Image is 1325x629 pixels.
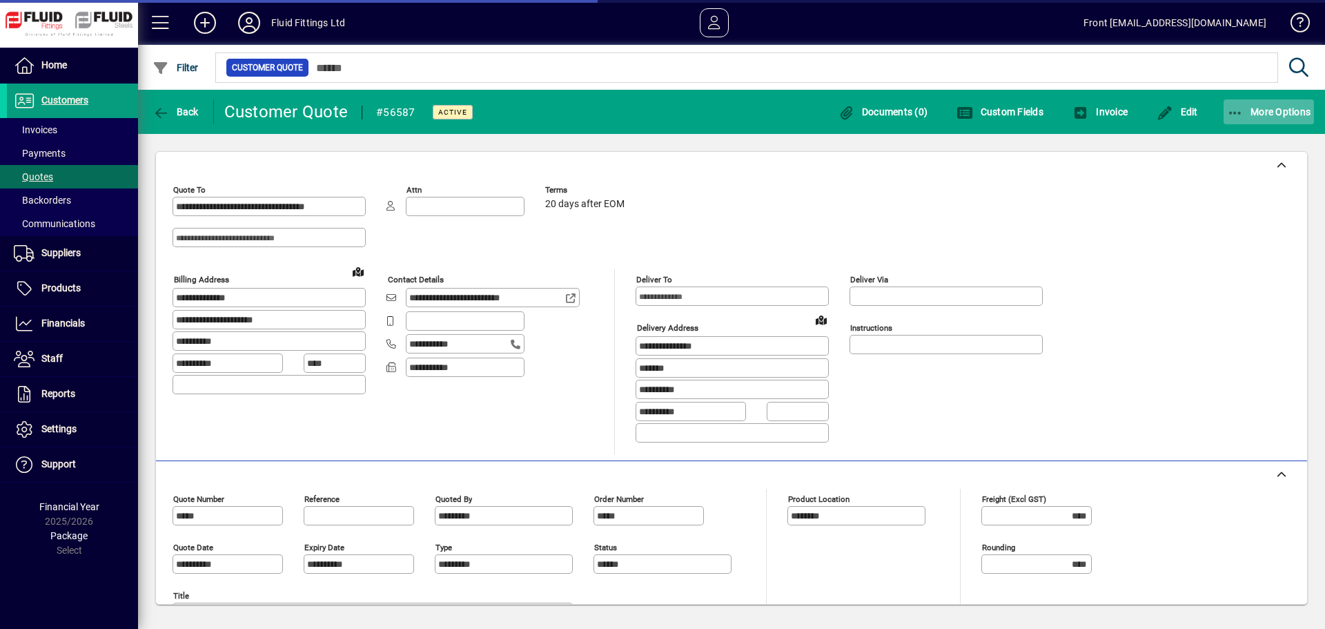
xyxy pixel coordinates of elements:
span: Invoice [1072,106,1128,117]
mat-label: Product location [788,494,850,503]
a: Knowledge Base [1280,3,1308,48]
span: Customers [41,95,88,106]
button: Profile [227,10,271,35]
button: Documents (0) [834,99,931,124]
span: Reports [41,388,75,399]
span: More Options [1227,106,1311,117]
button: Invoice [1069,99,1131,124]
button: Filter [149,55,202,80]
a: Payments [7,142,138,165]
span: Documents (0) [838,106,927,117]
span: Invoices [14,124,57,135]
span: Products [41,282,81,293]
span: Active [438,108,467,117]
mat-label: Instructions [850,323,892,333]
span: Filter [153,62,199,73]
div: Customer Quote [224,101,349,123]
mat-label: Deliver via [850,275,888,284]
div: Fluid Fittings Ltd [271,12,345,34]
a: Communications [7,212,138,235]
a: Suppliers [7,236,138,271]
span: Communications [14,218,95,229]
span: Quotes [14,171,53,182]
mat-label: Reference [304,494,340,503]
mat-label: Rounding [982,542,1015,552]
button: Edit [1153,99,1201,124]
a: Staff [7,342,138,376]
a: Invoices [7,118,138,142]
a: Home [7,48,138,83]
div: #56587 [376,101,415,124]
a: Reports [7,377,138,412]
mat-label: Attn [406,185,422,195]
span: Home [41,59,67,70]
span: Customer Quote [232,61,303,75]
span: Suppliers [41,247,81,258]
span: Support [41,458,76,470]
mat-label: Title [173,590,189,600]
span: Back [153,106,199,117]
button: Add [183,10,227,35]
mat-label: Expiry date [304,542,344,552]
mat-label: Type [435,542,452,552]
span: Financial Year [39,501,99,512]
span: Settings [41,423,77,434]
a: Support [7,447,138,482]
button: Back [149,99,202,124]
a: Backorders [7,188,138,212]
span: Payments [14,148,66,159]
span: Terms [545,186,628,195]
a: View on map [810,309,832,331]
mat-label: Freight (excl GST) [982,494,1046,503]
mat-label: Quote date [173,542,213,552]
mat-label: Status [594,542,617,552]
a: Quotes [7,165,138,188]
span: Financials [41,318,85,329]
mat-label: Quote To [173,185,206,195]
span: Backorders [14,195,71,206]
a: Settings [7,412,138,447]
button: More Options [1224,99,1315,124]
mat-label: Order number [594,494,644,503]
span: Package [50,530,88,541]
div: Front [EMAIL_ADDRESS][DOMAIN_NAME] [1083,12,1266,34]
span: Edit [1157,106,1198,117]
a: Products [7,271,138,306]
mat-label: Quote number [173,494,224,503]
mat-label: Quoted by [435,494,472,503]
app-page-header-button: Back [138,99,214,124]
a: Financials [7,307,138,341]
span: Staff [41,353,63,364]
span: 20 days after EOM [545,199,625,210]
span: Custom Fields [956,106,1043,117]
mat-label: Deliver To [636,275,672,284]
a: View on map [347,260,369,282]
button: Custom Fields [953,99,1047,124]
